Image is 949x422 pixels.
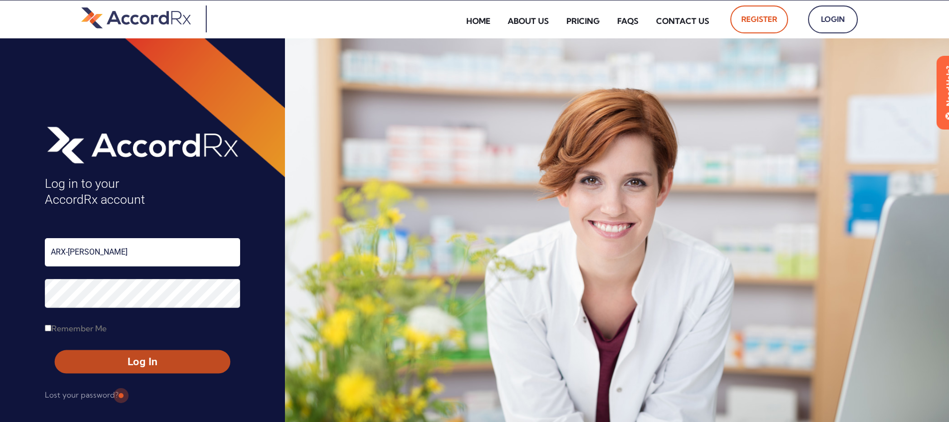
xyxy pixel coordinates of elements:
h4: Log in to your AccordRx account [45,176,240,208]
a: Pricing [559,9,607,32]
a: Contact Us [649,9,717,32]
label: Remember Me [45,320,107,336]
a: Lost your password? [45,387,119,403]
span: Login [819,11,847,27]
a: Home [459,9,498,32]
a: Login [808,5,858,33]
a: Register [730,5,788,33]
input: Username or Email Address [45,238,240,267]
button: Log In [55,350,230,374]
img: AccordRx_logo_header_white [45,123,240,166]
img: default-logo [81,5,191,30]
span: Register [741,11,777,27]
span: Log In [64,355,221,369]
a: About Us [500,9,556,32]
a: FAQs [610,9,646,32]
input: Remember Me [45,325,51,331]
